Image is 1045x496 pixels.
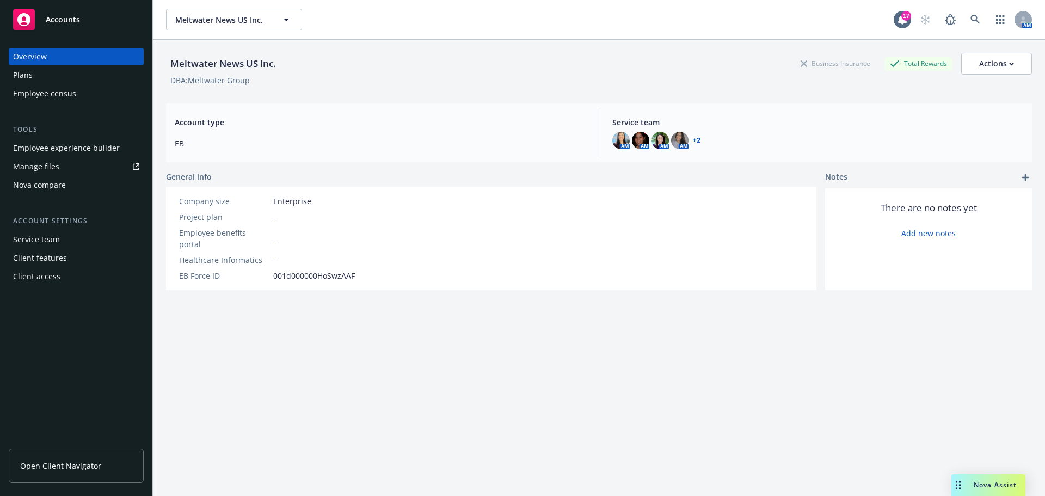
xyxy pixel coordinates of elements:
[1019,171,1032,184] a: add
[166,9,302,30] button: Meltwater News US Inc.
[273,270,355,281] span: 001d000000HoSwzAAF
[9,48,144,65] a: Overview
[20,460,101,471] span: Open Client Navigator
[179,270,269,281] div: EB Force ID
[13,66,33,84] div: Plans
[9,268,144,285] a: Client access
[9,216,144,226] div: Account settings
[170,75,250,86] div: DBA: Meltwater Group
[9,139,144,157] a: Employee experience builder
[825,171,847,184] span: Notes
[632,132,649,149] img: photo
[273,195,311,207] span: Enterprise
[273,233,276,244] span: -
[13,176,66,194] div: Nova compare
[9,124,144,135] div: Tools
[166,57,280,71] div: Meltwater News US Inc.
[914,9,936,30] a: Start snowing
[179,227,269,250] div: Employee benefits portal
[9,66,144,84] a: Plans
[179,211,269,223] div: Project plan
[179,254,269,266] div: Healthcare Informatics
[951,474,1025,496] button: Nova Assist
[901,228,956,239] a: Add new notes
[13,231,60,248] div: Service team
[612,132,630,149] img: photo
[964,9,986,30] a: Search
[13,249,67,267] div: Client features
[273,254,276,266] span: -
[974,480,1017,489] span: Nova Assist
[179,195,269,207] div: Company size
[671,132,689,149] img: photo
[9,176,144,194] a: Nova compare
[13,48,47,65] div: Overview
[795,57,876,70] div: Business Insurance
[693,137,700,144] a: +2
[651,132,669,149] img: photo
[175,138,586,149] span: EB
[9,85,144,102] a: Employee census
[951,474,965,496] div: Drag to move
[884,57,952,70] div: Total Rewards
[13,158,59,175] div: Manage files
[13,85,76,102] div: Employee census
[939,9,961,30] a: Report a Bug
[166,171,212,182] span: General info
[9,4,144,35] a: Accounts
[881,201,977,215] span: There are no notes yet
[175,14,269,26] span: Meltwater News US Inc.
[13,268,60,285] div: Client access
[175,117,586,128] span: Account type
[9,231,144,248] a: Service team
[46,15,80,24] span: Accounts
[979,53,1014,74] div: Actions
[9,249,144,267] a: Client features
[989,9,1011,30] a: Switch app
[13,139,120,157] div: Employee experience builder
[901,11,911,21] div: 17
[612,117,1023,128] span: Service team
[961,53,1032,75] button: Actions
[273,211,276,223] span: -
[9,158,144,175] a: Manage files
